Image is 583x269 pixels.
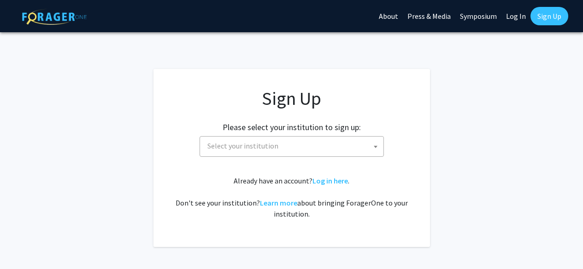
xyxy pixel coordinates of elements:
div: Already have an account? . Don't see your institution? about bringing ForagerOne to your institut... [172,175,412,219]
h2: Please select your institution to sign up: [223,122,361,132]
a: Learn more about bringing ForagerOne to your institution [260,198,297,207]
span: Select your institution [204,137,383,155]
span: Select your institution [200,136,384,157]
span: Select your institution [207,141,278,150]
a: Log in here [312,176,348,185]
img: ForagerOne Logo [22,9,87,25]
h1: Sign Up [172,87,412,109]
a: Sign Up [530,7,568,25]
